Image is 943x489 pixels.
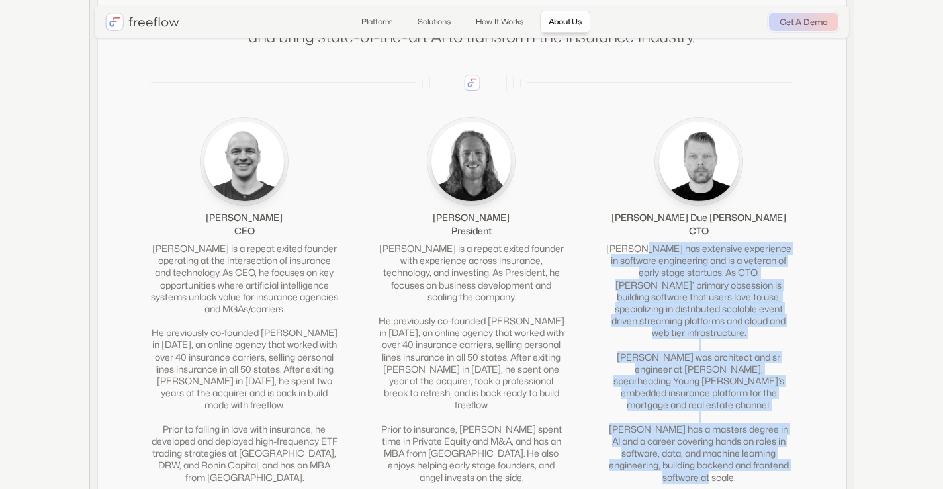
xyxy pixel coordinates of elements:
a: Solutions [409,11,459,33]
div: CTO [689,224,709,238]
div: CEO [234,224,255,238]
a: How It Works [467,11,532,33]
div: [PERSON_NAME] has extensive experience in software engineering and is a veteran of early stage st... [605,243,792,484]
a: About Us [540,11,590,33]
div: [PERSON_NAME] [433,211,510,224]
a: Get A Demo [769,13,838,31]
div: President [451,224,492,238]
div: [PERSON_NAME] is a repeat exited founder operating at the intersection of insurance and technolog... [151,243,338,484]
a: home [105,13,179,31]
a: Platform [353,11,401,33]
div: [PERSON_NAME] Due [PERSON_NAME] [611,211,786,224]
div: [PERSON_NAME] [206,211,283,224]
div: [PERSON_NAME] is a repeat exited founder with experience across insurance, technology, and invest... [378,243,565,484]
